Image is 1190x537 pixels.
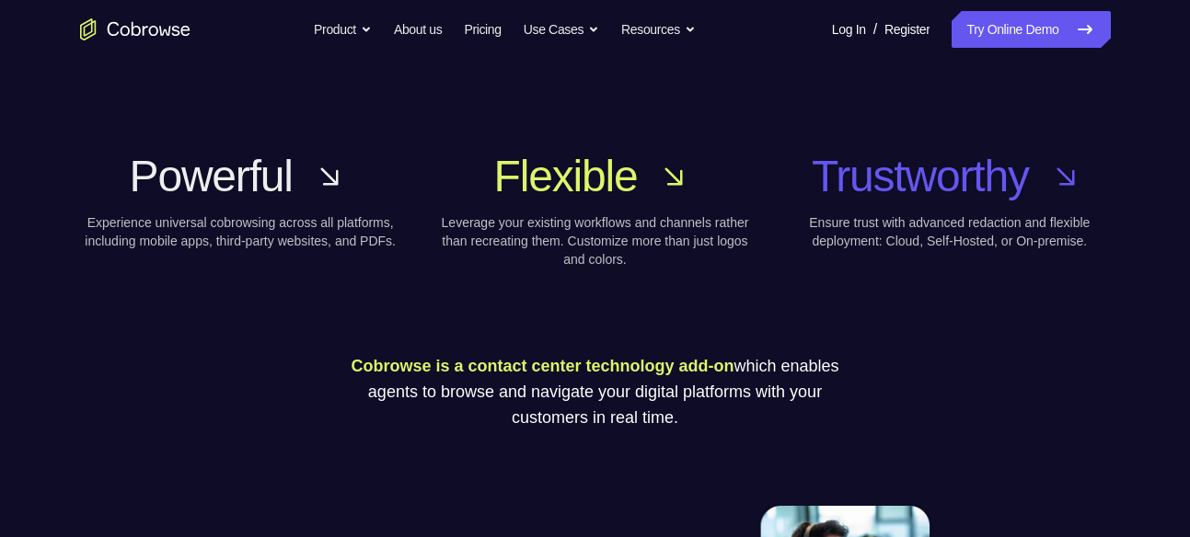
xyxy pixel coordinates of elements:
span: Flexible [494,147,638,206]
p: which enables agents to browse and navigate your digital platforms with your customers in real time. [342,353,849,430]
a: Go to the home page [80,18,191,40]
a: Powerful [80,147,401,206]
a: Log In [832,11,866,48]
span: Trustworthy [812,147,1029,206]
a: Trustworthy [789,147,1110,206]
span: Powerful [130,147,293,206]
a: About us [394,11,442,48]
p: Leverage your existing workflows and channels rather than recreating them. Customize more than ju... [434,213,756,268]
button: Resources [621,11,696,48]
a: Register [884,11,930,48]
p: Ensure trust with advanced redaction and flexible deployment: Cloud, Self-Hosted, or On-premise. [789,213,1110,250]
a: Try Online Demo [952,11,1110,48]
p: Experience universal cobrowsing across all platforms, including mobile apps, third-party websites... [80,213,401,250]
a: Pricing [464,11,501,48]
span: / [873,18,877,40]
button: Product [314,11,372,48]
a: Flexible [434,147,756,206]
span: Cobrowse is a contact center technology add-on [351,357,734,375]
button: Use Cases [524,11,599,48]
